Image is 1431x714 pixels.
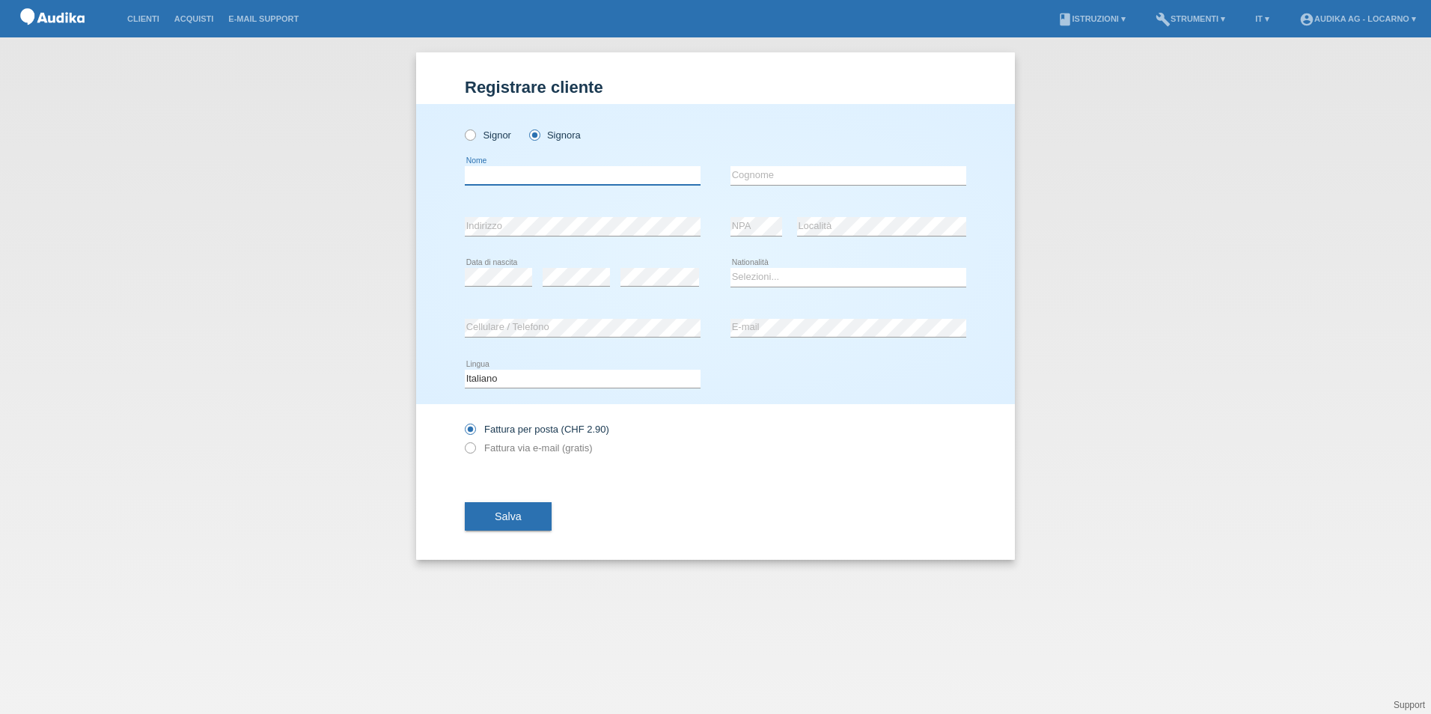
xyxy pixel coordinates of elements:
[221,14,306,23] a: E-mail Support
[465,442,475,461] input: Fattura via e-mail (gratis)
[167,14,222,23] a: Acquisti
[495,510,522,522] span: Salva
[465,424,475,442] input: Fattura per posta (CHF 2.90)
[465,129,511,141] label: Signor
[120,14,167,23] a: Clienti
[465,129,475,139] input: Signor
[1148,14,1233,23] a: buildStrumenti ▾
[1292,14,1424,23] a: account_circleAudika AG - Locarno ▾
[1299,12,1314,27] i: account_circle
[529,129,581,141] label: Signora
[1394,700,1425,710] a: Support
[1156,12,1171,27] i: build
[465,424,609,435] label: Fattura per posta (CHF 2.90)
[529,129,539,139] input: Signora
[1248,14,1277,23] a: IT ▾
[1050,14,1133,23] a: bookIstruzioni ▾
[1058,12,1073,27] i: book
[465,78,966,97] h1: Registrare cliente
[15,29,90,40] a: POS — MF Group
[465,502,552,531] button: Salva
[465,442,592,454] label: Fattura via e-mail (gratis)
